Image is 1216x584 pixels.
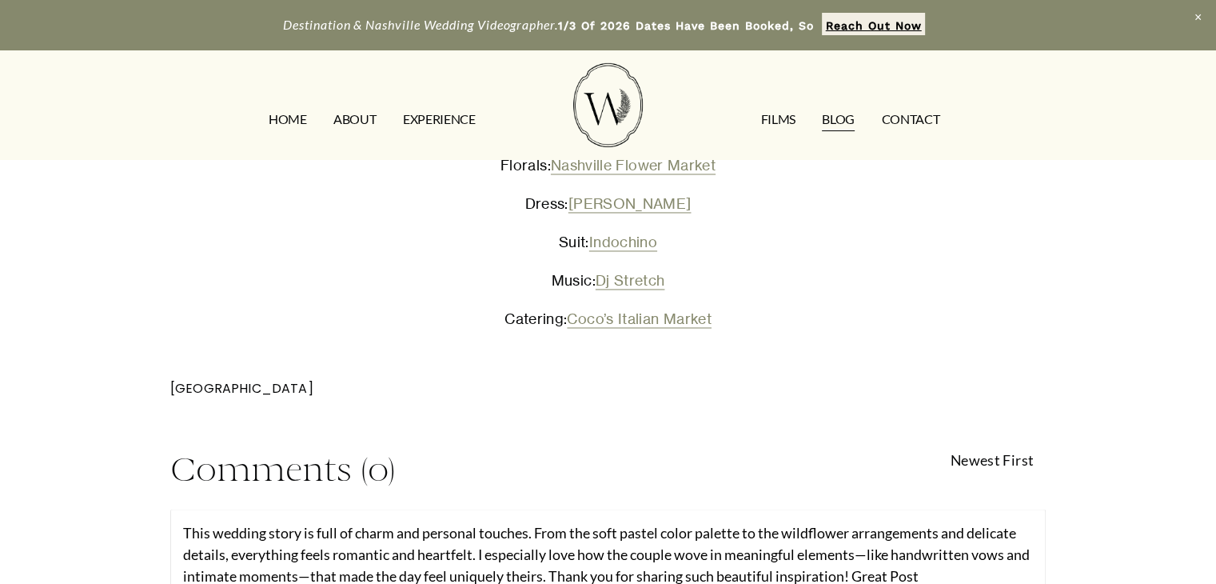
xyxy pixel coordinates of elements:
p: Catering: [396,306,820,332]
span: Comments (0) [170,449,396,490]
p: Music: [396,268,820,294]
p: Dress: [396,191,820,217]
a: FILMS [760,107,795,133]
strong: Reach Out Now [826,19,922,32]
a: [PERSON_NAME] [568,195,692,212]
img: Wild Fern Weddings [573,63,642,147]
a: [GEOGRAPHIC_DATA] [170,379,313,398]
a: ABOUT [333,107,376,133]
a: Indochino [589,234,657,250]
a: HOME [269,107,307,133]
a: CONTACT [881,107,939,133]
p: Suit: [396,230,820,255]
a: Dj Stretch [596,272,665,289]
a: Nashville Flower Market [551,157,716,174]
p: Florals: [396,153,820,178]
a: EXPERIENCE [403,107,476,133]
a: Reach Out Now [822,13,925,35]
a: Blog [822,107,855,133]
a: Coco’s Italian Market [567,310,712,327]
